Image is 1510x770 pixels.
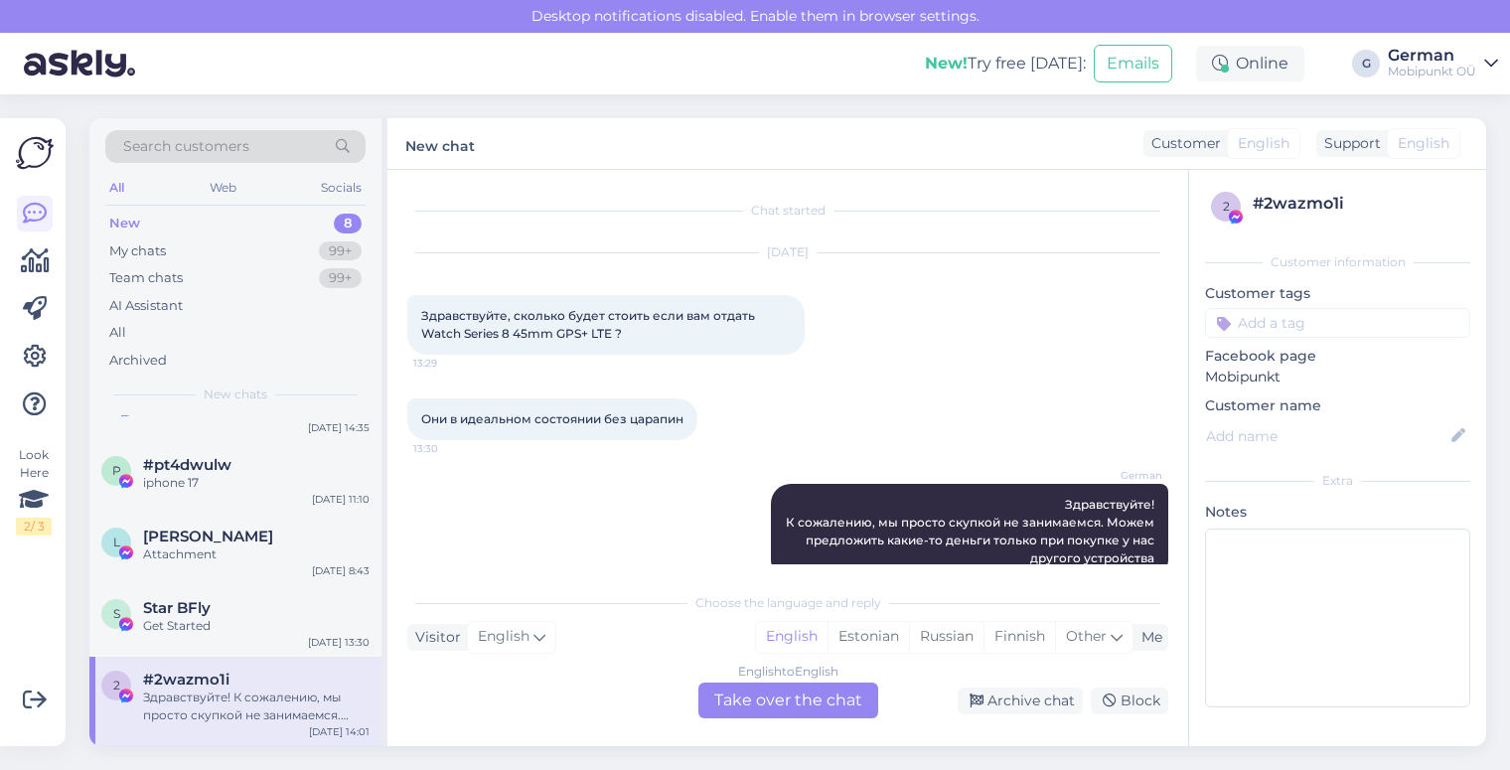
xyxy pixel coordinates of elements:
[1388,64,1476,79] div: Mobipunkt OÜ
[413,356,488,371] span: 13:29
[1205,367,1470,387] p: Mobipunkt
[312,492,370,507] div: [DATE] 11:10
[1196,46,1304,81] div: Online
[983,622,1055,652] div: Finnish
[1143,133,1221,154] div: Customer
[1205,472,1470,490] div: Extra
[1352,50,1380,77] div: G
[1238,133,1289,154] span: English
[1388,48,1498,79] a: GermanMobipunkt OÜ
[1206,425,1447,447] input: Add name
[309,724,370,739] div: [DATE] 14:01
[317,175,366,201] div: Socials
[113,606,120,621] span: S
[143,528,273,545] span: Liselle Maksimov
[109,214,140,233] div: New
[738,663,838,681] div: English to English
[308,635,370,650] div: [DATE] 13:30
[828,622,909,652] div: Estonian
[16,134,54,172] img: Askly Logo
[1205,253,1470,271] div: Customer information
[1205,502,1470,523] p: Notes
[958,688,1083,714] div: Archive chat
[143,671,229,689] span: #2wazmo1i
[113,535,120,549] span: L
[421,411,683,426] span: Они в идеальном состоянии без царапин
[319,241,362,261] div: 99+
[112,463,121,478] span: p
[407,594,1168,612] div: Choose the language and reply
[109,268,183,288] div: Team chats
[1133,627,1162,648] div: Me
[405,130,475,157] label: New chat
[143,545,370,563] div: Attachment
[143,474,370,492] div: iphone 17
[206,175,240,201] div: Web
[319,268,362,288] div: 99+
[1398,133,1449,154] span: English
[925,52,1086,76] div: Try free [DATE]:
[1094,45,1172,82] button: Emails
[1205,346,1470,367] p: Facebook page
[421,308,758,341] span: Здравствуйте, сколько будет стоить если вам отдать Watch Series 8 45mm GPS+ LTE ?
[478,626,529,648] span: English
[109,323,126,343] div: All
[1316,133,1381,154] div: Support
[334,214,362,233] div: 8
[1205,395,1470,416] p: Customer name
[925,54,968,73] b: New!
[1388,48,1476,64] div: German
[109,241,166,261] div: My chats
[16,518,52,536] div: 2 / 3
[1091,688,1168,714] div: Block
[143,599,211,617] span: Star BFly
[1205,283,1470,304] p: Customer tags
[698,683,878,718] div: Take over the chat
[407,627,461,648] div: Visitor
[1066,627,1107,645] span: Other
[143,456,231,474] span: #pt4dwulw
[109,351,167,371] div: Archived
[143,617,370,635] div: Get Started
[123,136,249,157] span: Search customers
[407,243,1168,261] div: [DATE]
[312,563,370,578] div: [DATE] 8:43
[909,622,983,652] div: Russian
[204,385,267,403] span: New chats
[756,622,828,652] div: English
[1223,199,1230,214] span: 2
[16,446,52,536] div: Look Here
[407,202,1168,220] div: Chat started
[113,678,120,693] span: 2
[109,296,183,316] div: AI Assistant
[105,175,128,201] div: All
[1088,468,1162,483] span: German
[308,420,370,435] div: [DATE] 14:35
[413,441,488,456] span: 13:30
[1253,192,1464,216] div: # 2wazmo1i
[143,689,370,724] div: Здравствуйте! К сожалению, мы просто скупкой не занимаемся. Можем предложить какие-то деньги толь...
[1205,308,1470,338] input: Add a tag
